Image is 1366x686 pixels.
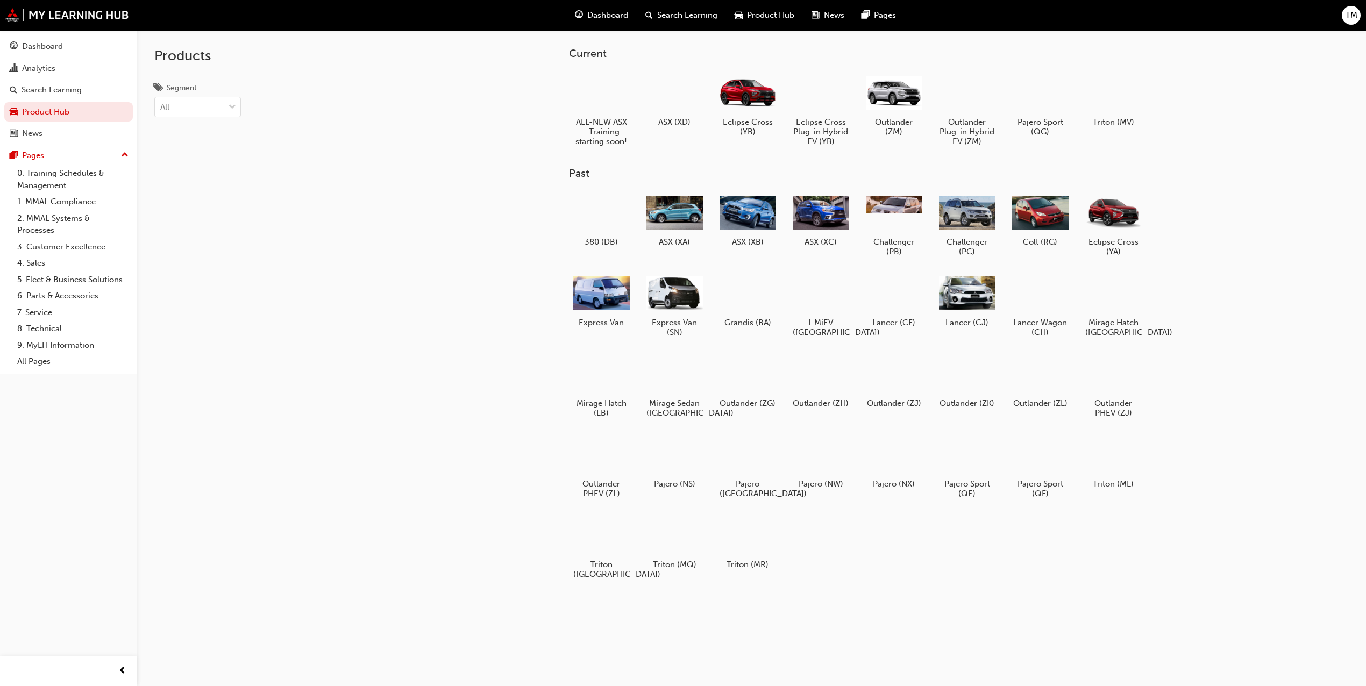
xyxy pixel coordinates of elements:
button: Pages [4,146,133,166]
a: ALL-NEW ASX - Training starting soon! [569,68,634,150]
a: Triton (MQ) [642,511,707,574]
h5: Outlander (ZJ) [866,398,922,408]
a: pages-iconPages [853,4,905,26]
h5: Pajero (NX) [866,479,922,489]
a: Analytics [4,59,133,78]
a: Search Learning [4,80,133,100]
a: Outlander (ZL) [1008,350,1072,412]
h5: Lancer (CF) [866,318,922,327]
h5: ASX (XA) [646,237,703,247]
a: Outlander PHEV (ZJ) [1081,350,1146,422]
a: All Pages [13,353,133,370]
a: 6. Parts & Accessories [13,288,133,304]
a: Challenger (PB) [862,189,926,261]
a: Pajero (NW) [788,431,853,493]
img: mmal [5,8,129,22]
button: TM [1342,6,1361,25]
a: 1. MMAL Compliance [13,194,133,210]
a: Triton (MR) [715,511,780,574]
a: Eclipse Cross (YA) [1081,189,1146,261]
span: up-icon [121,148,129,162]
div: All [160,101,169,113]
span: search-icon [645,9,653,22]
h5: Eclipse Cross (YA) [1085,237,1142,256]
div: Dashboard [22,40,63,53]
h3: Current [569,47,1180,60]
a: ASX (XA) [642,189,707,251]
span: news-icon [10,129,18,139]
h5: ASX (XD) [646,117,703,127]
a: Outlander (ZM) [862,68,926,140]
a: Challenger (PC) [935,189,999,261]
span: prev-icon [118,664,126,678]
a: Mirage Sedan ([GEOGRAPHIC_DATA]) [642,350,707,422]
a: Lancer Wagon (CH) [1008,269,1072,341]
h5: Outlander PHEV (ZL) [573,479,630,498]
h3: Past [569,167,1180,180]
h5: Challenger (PB) [866,237,922,256]
h5: Triton (ML) [1085,479,1142,489]
a: Dashboard [4,37,133,56]
h5: Outlander PHEV (ZJ) [1085,398,1142,418]
a: 8. Technical [13,320,133,337]
a: Eclipse Cross (YB) [715,68,780,140]
span: tags-icon [154,84,162,94]
div: Search Learning [22,84,82,96]
a: 380 (DB) [569,189,634,251]
h5: Outlander (ZK) [939,398,995,408]
span: guage-icon [575,9,583,22]
a: News [4,124,133,144]
span: pages-icon [862,9,870,22]
a: 0. Training Schedules & Management [13,165,133,194]
a: Express Van [569,269,634,332]
a: search-iconSearch Learning [637,4,726,26]
h2: Products [154,47,241,65]
h5: Mirage Sedan ([GEOGRAPHIC_DATA]) [646,398,703,418]
a: ASX (XB) [715,189,780,251]
h5: Eclipse Cross (YB) [720,117,776,137]
span: search-icon [10,85,17,95]
a: Pajero Sport (QG) [1008,68,1072,140]
span: car-icon [735,9,743,22]
a: Lancer (CF) [862,269,926,332]
h5: Express Van [573,318,630,327]
h5: ALL-NEW ASX - Training starting soon! [573,117,630,146]
h5: Triton ([GEOGRAPHIC_DATA]) [573,560,630,579]
a: Pajero (NX) [862,431,926,493]
h5: Triton (MQ) [646,560,703,569]
div: Segment [167,83,197,94]
a: Outlander (ZK) [935,350,999,412]
a: I-MiEV ([GEOGRAPHIC_DATA]) [788,269,853,341]
span: Dashboard [587,9,628,22]
h5: Lancer (CJ) [939,318,995,327]
h5: Pajero Sport (QE) [939,479,995,498]
a: news-iconNews [803,4,853,26]
a: Pajero ([GEOGRAPHIC_DATA]) [715,431,780,503]
h5: I-MiEV ([GEOGRAPHIC_DATA]) [793,318,849,337]
h5: 380 (DB) [573,237,630,247]
h5: Eclipse Cross Plug-in Hybrid EV (YB) [793,117,849,146]
span: chart-icon [10,64,18,74]
a: Mirage Hatch (LB) [569,350,634,422]
h5: Express Van (SN) [646,318,703,337]
span: car-icon [10,108,18,117]
h5: Challenger (PC) [939,237,995,256]
a: Grandis (BA) [715,269,780,332]
a: car-iconProduct Hub [726,4,803,26]
a: Outlander (ZG) [715,350,780,412]
h5: Pajero Sport (QF) [1012,479,1069,498]
a: 5. Fleet & Business Solutions [13,271,133,288]
a: Product Hub [4,102,133,122]
span: Pages [874,9,896,22]
h5: Pajero Sport (QG) [1012,117,1069,137]
a: Colt (RG) [1008,189,1072,251]
span: Product Hub [747,9,794,22]
h5: Triton (MV) [1085,117,1142,127]
a: Express Van (SN) [642,269,707,341]
h5: Outlander (ZM) [866,117,922,137]
div: Analytics [22,62,55,75]
h5: Mirage Hatch (LB) [573,398,630,418]
span: guage-icon [10,42,18,52]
